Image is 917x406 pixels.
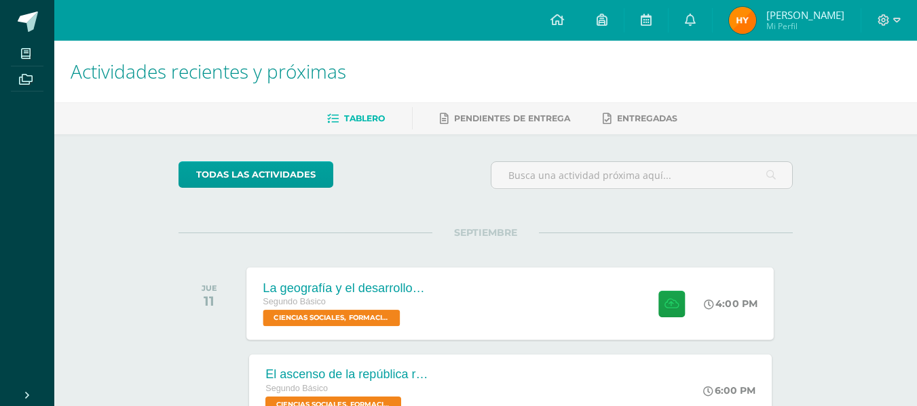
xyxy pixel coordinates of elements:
[617,113,677,123] span: Entregadas
[432,226,539,239] span: SEPTIEMBRE
[202,293,217,309] div: 11
[179,161,333,188] a: todas las Actividades
[263,297,326,306] span: Segundo Básico
[491,162,792,188] input: Busca una actividad próxima aquí...
[263,310,400,326] span: CIENCIAS SOCIALES, FORMACIÓN CIUDADANA E INTERCULTURALIDAD 'Sección C'
[729,7,756,34] img: b7479d797a61124a56716a0934ae5a13.png
[705,298,758,310] div: 4:00 PM
[327,108,385,129] a: Tablero
[766,8,844,22] span: [PERSON_NAME]
[263,281,428,295] div: La geografía y el desarrollo inicial de [GEOGRAPHIC_DATA]
[265,367,428,382] div: El ascenso de la república romana
[344,113,385,123] span: Tablero
[703,384,755,397] div: 6:00 PM
[603,108,677,129] a: Entregadas
[454,113,570,123] span: Pendientes de entrega
[265,384,328,393] span: Segundo Básico
[440,108,570,129] a: Pendientes de entrega
[71,58,346,84] span: Actividades recientes y próximas
[202,283,217,293] div: JUE
[766,20,844,32] span: Mi Perfil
